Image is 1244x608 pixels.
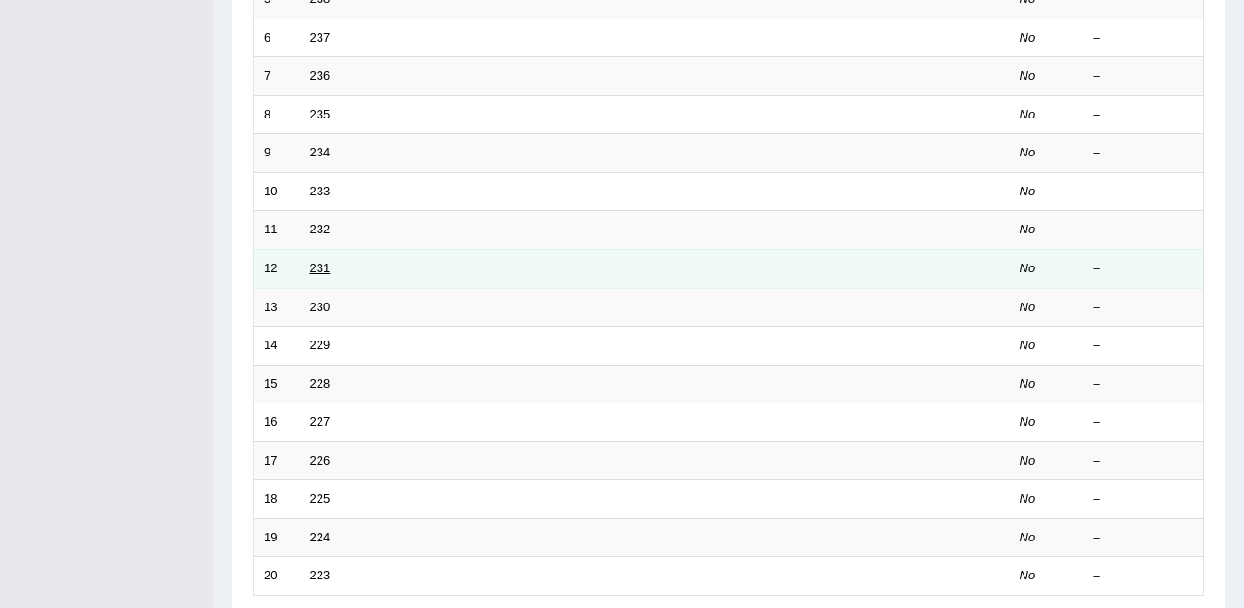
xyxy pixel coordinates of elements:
a: 228 [310,377,331,391]
div: – [1094,529,1194,547]
div: – [1094,183,1194,201]
a: 232 [310,222,331,236]
div: – [1094,106,1194,124]
td: 9 [254,134,300,173]
em: No [1020,377,1036,391]
td: 6 [254,19,300,57]
a: 231 [310,261,331,275]
a: 236 [310,68,331,82]
em: No [1020,491,1036,505]
div: – [1094,221,1194,239]
div: – [1094,68,1194,85]
div: – [1094,337,1194,354]
em: No [1020,107,1036,121]
td: 10 [254,172,300,211]
a: 223 [310,568,331,582]
em: No [1020,68,1036,82]
div: – [1094,144,1194,162]
em: No [1020,568,1036,582]
div: – [1094,299,1194,316]
em: No [1020,530,1036,544]
a: 224 [310,530,331,544]
em: No [1020,31,1036,44]
td: 12 [254,249,300,288]
a: 233 [310,184,331,198]
div: – [1094,376,1194,393]
em: No [1020,338,1036,352]
div: – [1094,30,1194,47]
td: 8 [254,95,300,134]
em: No [1020,261,1036,275]
a: 229 [310,338,331,352]
div: – [1094,490,1194,508]
td: 14 [254,327,300,366]
em: No [1020,222,1036,236]
a: 230 [310,300,331,314]
a: 227 [310,415,331,428]
a: 225 [310,491,331,505]
td: 15 [254,365,300,403]
td: 18 [254,480,300,519]
a: 237 [310,31,331,44]
em: No [1020,300,1036,314]
td: 7 [254,57,300,96]
em: No [1020,184,1036,198]
a: 234 [310,145,331,159]
a: 235 [310,107,331,121]
em: No [1020,415,1036,428]
div: – [1094,567,1194,585]
div: – [1094,260,1194,278]
td: 16 [254,403,300,442]
div: – [1094,453,1194,470]
a: 226 [310,453,331,467]
td: 19 [254,518,300,557]
em: No [1020,453,1036,467]
td: 11 [254,211,300,250]
div: – [1094,414,1194,431]
td: 20 [254,557,300,596]
em: No [1020,145,1036,159]
td: 17 [254,441,300,480]
td: 13 [254,288,300,327]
